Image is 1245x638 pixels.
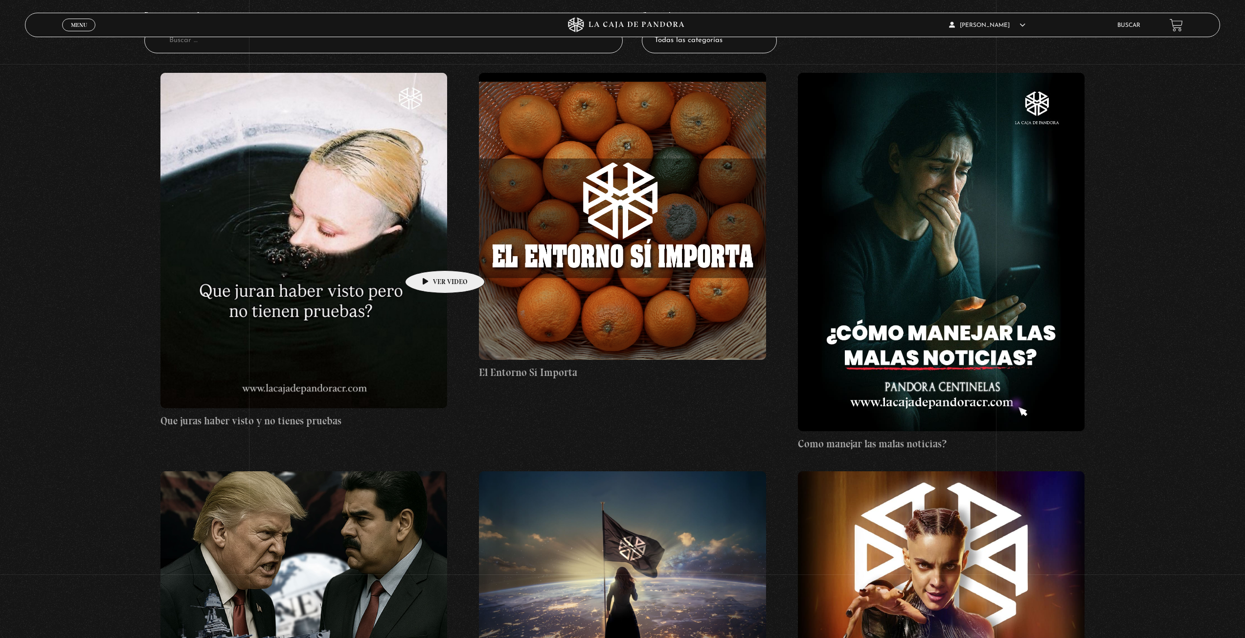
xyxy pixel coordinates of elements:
[160,413,447,429] h4: Que juras haber visto y no tienes pruebas
[949,22,1025,28] span: [PERSON_NAME]
[798,436,1085,452] h4: Como manejar las malas noticias?
[144,5,622,28] h4: Buscar por nombre
[160,73,447,428] a: Que juras haber visto y no tienes pruebas
[1117,22,1140,28] a: Buscar
[798,73,1085,451] a: Como manejar las malas noticias?
[479,73,766,380] a: El Entorno Sí Importa
[1170,19,1183,32] a: View your shopping cart
[479,365,766,380] h4: El Entorno Sí Importa
[68,30,91,37] span: Cerrar
[71,22,87,28] span: Menu
[642,5,777,28] h4: Categorías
